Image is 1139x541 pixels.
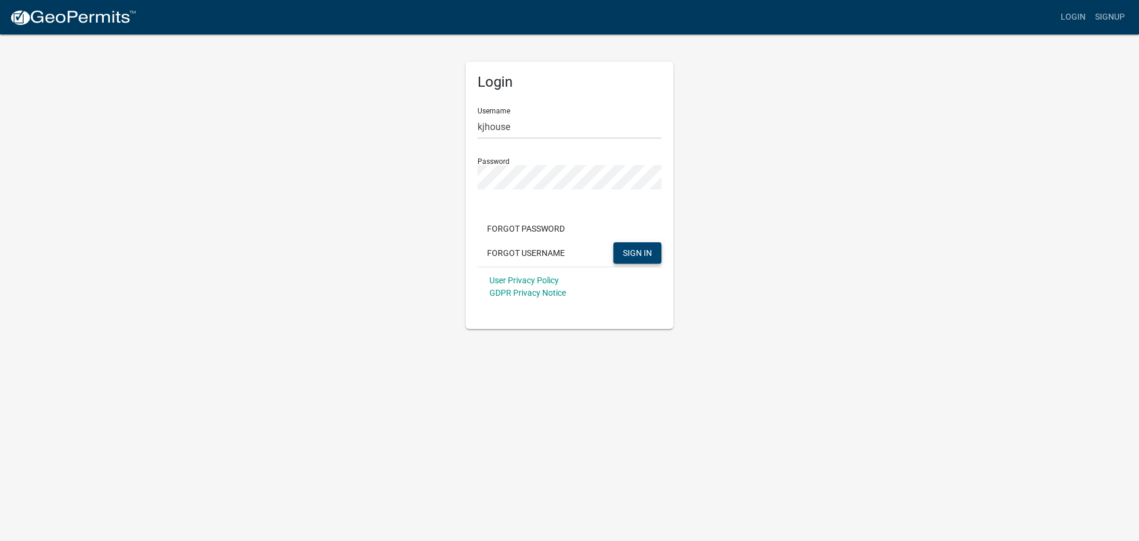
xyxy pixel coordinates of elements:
[1056,6,1090,29] a: Login
[1090,6,1130,29] a: Signup
[478,74,661,91] h5: Login
[478,218,574,239] button: Forgot Password
[489,276,559,285] a: User Privacy Policy
[613,242,661,264] button: SIGN IN
[489,288,566,298] a: GDPR Privacy Notice
[623,248,652,257] span: SIGN IN
[478,242,574,264] button: Forgot Username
